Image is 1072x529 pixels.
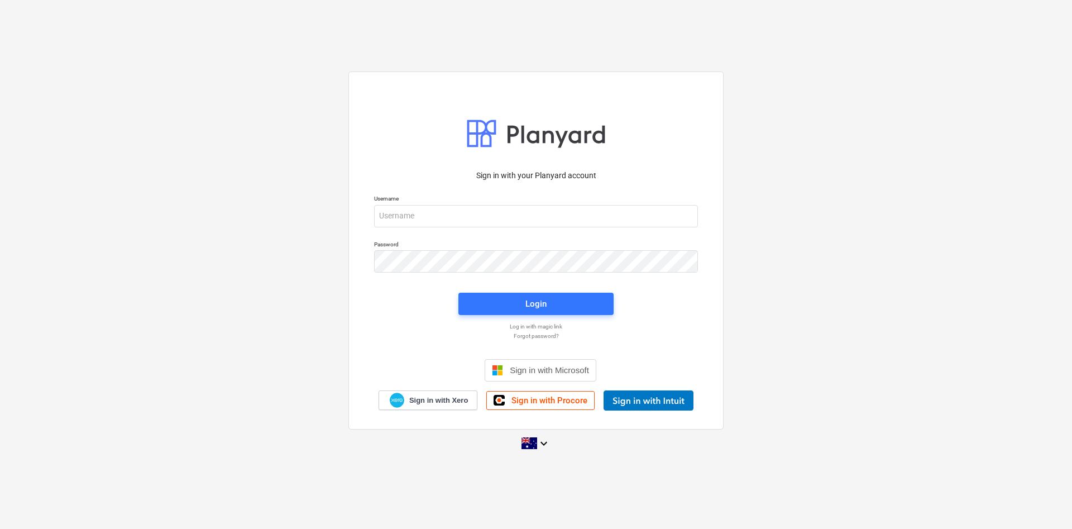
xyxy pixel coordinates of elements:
[486,391,595,410] a: Sign in with Procore
[390,393,404,408] img: Xero logo
[511,395,587,406] span: Sign in with Procore
[525,297,547,311] div: Login
[510,365,589,375] span: Sign in with Microsoft
[458,293,614,315] button: Login
[537,437,551,450] i: keyboard_arrow_down
[492,365,503,376] img: Microsoft logo
[379,390,478,410] a: Sign in with Xero
[374,205,698,227] input: Username
[374,170,698,182] p: Sign in with your Planyard account
[368,332,703,340] a: Forgot password?
[409,395,468,406] span: Sign in with Xero
[368,323,703,330] a: Log in with magic link
[374,241,698,250] p: Password
[374,195,698,204] p: Username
